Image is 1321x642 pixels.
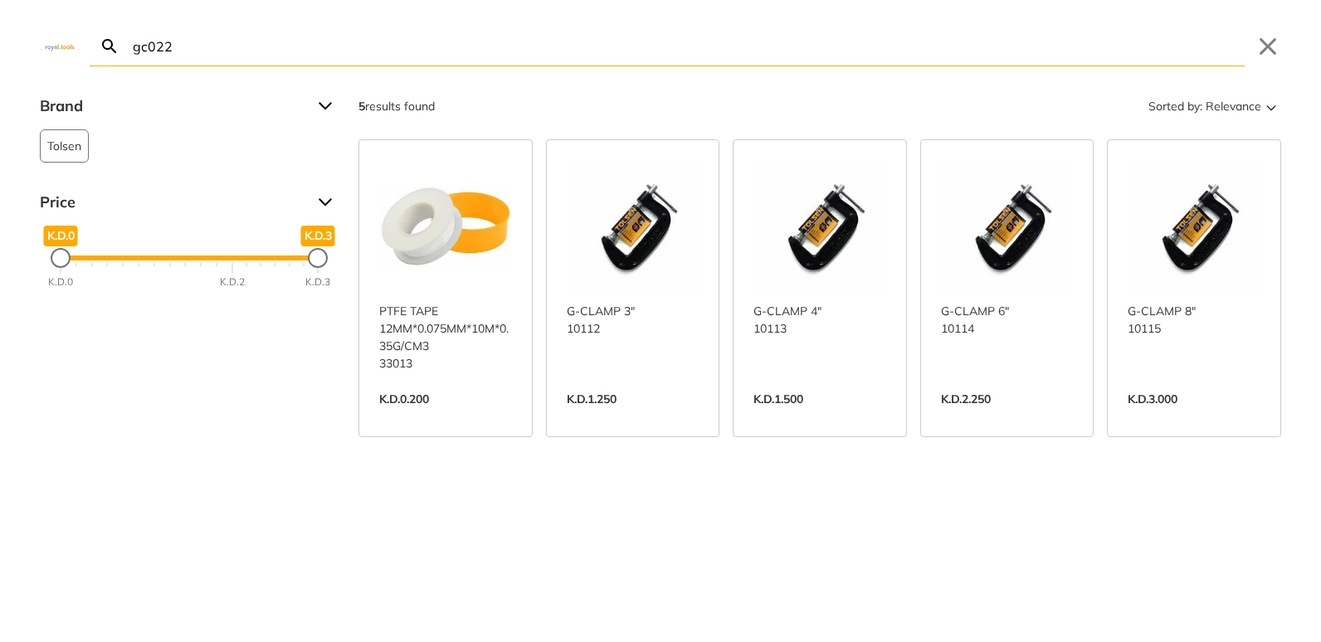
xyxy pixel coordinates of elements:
[308,248,328,268] div: Maximum Price
[1255,33,1281,60] button: Close
[40,93,305,119] span: Brand
[1261,96,1281,116] svg: Sort
[1145,93,1281,119] button: Sorted by:Relevance Sort
[100,36,119,56] svg: Search
[358,99,365,114] strong: 5
[40,42,80,50] img: Close
[358,93,435,119] div: results found
[1206,93,1261,119] span: Relevance
[220,275,245,289] div: K.D.2
[305,275,330,289] div: K.D.3
[40,189,305,216] span: Price
[40,129,89,163] button: Tolsen
[51,248,71,268] div: Minimum Price
[129,27,1245,66] input: Search…
[47,130,81,162] span: Tolsen
[48,275,73,289] div: K.D.0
